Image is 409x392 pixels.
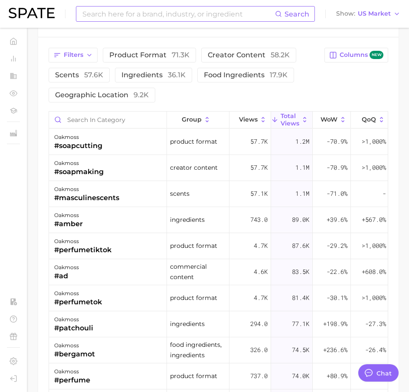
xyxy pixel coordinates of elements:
[292,214,309,225] span: 89.0k
[54,167,104,177] div: #soapmaking
[55,92,149,99] span: geographic location
[229,112,271,128] button: Views
[54,271,79,281] div: #ad
[351,112,389,128] button: QoQ
[295,162,309,173] span: 1.1m
[49,112,167,128] input: Search in category
[254,240,268,251] span: 4.7k
[54,236,111,247] div: oakmoss
[54,193,119,203] div: #masculinescents
[250,214,268,225] span: 743.0
[54,314,93,325] div: oakmoss
[250,371,268,381] span: 737.0
[64,51,83,59] span: Filters
[295,188,309,199] span: 1.1m
[334,8,402,20] button: ShowUS Market
[54,184,119,194] div: oakmoss
[254,267,268,277] span: 4.6k
[54,340,95,351] div: oakmoss
[383,188,386,199] span: -
[313,112,351,128] button: WoW
[327,214,347,225] span: +39.6%
[54,141,102,151] div: #soapcutting
[292,240,309,251] span: 87.6k
[170,162,218,173] span: creator content
[49,155,389,181] button: oakmoss#soapmakingcreator content57.7k1.1m-70.9%>1,000%
[324,48,388,63] button: Columnsnew
[54,132,102,142] div: oakmoss
[362,241,386,250] span: >1,000%
[54,219,83,229] div: #amber
[49,337,389,363] button: oakmoss#bergamotfood ingredients, ingredients326.074.5k+236.6%-26.4%
[49,48,98,63] button: Filters
[170,240,217,251] span: product format
[7,372,20,385] a: Log out. Currently logged in with e-mail anna.katsnelson@mane.com.
[292,319,309,329] span: 77.1k
[170,136,217,147] span: product format
[327,240,347,251] span: -29.2%
[327,293,347,303] span: -30.1%
[54,245,111,255] div: #perfumetiktok
[362,163,386,171] span: >1,000%
[270,71,288,79] span: 17.9k
[292,345,309,355] span: 74.5k
[362,116,376,123] span: QoQ
[121,72,186,79] span: ingredients
[321,116,337,123] span: WoW
[168,71,186,79] span: 36.1k
[327,136,347,147] span: -70.9%
[49,311,389,337] button: oakmoss#patchouliingredients294.077.1k+198.9%-27.3%
[365,319,386,329] span: -27.3%
[358,11,391,16] span: US Market
[49,363,389,389] button: oakmoss#perfumeproduct format737.074.0k+80.9%+68.1%
[362,214,386,225] span: +567.0%
[239,116,258,123] span: Views
[49,129,389,155] button: oakmoss#soapcuttingproduct format57.7k1.2m-70.9%>1,000%
[54,158,104,168] div: oakmoss
[55,72,103,79] span: scents
[182,116,202,123] span: group
[370,51,383,59] span: new
[250,136,268,147] span: 57.7k
[9,8,55,18] img: SPATE
[271,112,313,128] button: Total Views
[327,371,347,381] span: +80.9%
[54,375,90,385] div: #perfume
[172,51,190,59] span: 71.3k
[170,319,205,329] span: ingredients
[170,214,205,225] span: ingredients
[365,345,386,355] span: -26.4%
[323,319,347,329] span: +198.9%
[54,210,83,221] div: oakmoss
[327,162,347,173] span: -70.9%
[362,293,386,302] span: >1,000%
[271,51,290,59] span: 58.2k
[167,112,229,128] button: group
[54,323,93,333] div: #patchouli
[323,345,347,355] span: +236.6%
[327,188,347,199] span: -71.0%
[134,91,149,99] span: 9.2k
[285,10,309,18] span: Search
[49,181,389,207] button: oakmoss#masculinescentsscents57.1k1.1m-71.0%-
[250,162,268,173] span: 57.7k
[362,267,386,277] span: +608.0%
[54,288,102,299] div: oakmoss
[49,207,389,233] button: oakmoss#amberingredients743.089.0k+39.6%+567.0%
[295,136,309,147] span: 1.2m
[254,293,268,303] span: 4.7k
[49,233,389,259] button: oakmoss#perfumetiktokproduct format4.7k87.6k-29.2%>1,000%
[170,293,217,303] span: product format
[250,319,268,329] span: 294.0
[49,285,389,311] button: oakmoss#perfumetokproduct format4.7k81.4k-30.1%>1,000%
[281,112,299,126] span: Total Views
[327,267,347,277] span: -22.6%
[250,188,268,199] span: 57.1k
[292,293,309,303] span: 81.4k
[170,188,190,199] span: scents
[292,371,309,381] span: 74.0k
[336,11,355,16] span: Show
[208,52,290,59] span: creator content
[54,366,90,377] div: oakmoss
[49,259,389,285] button: oakmoss#adcommercial content4.6k83.5k-22.6%+608.0%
